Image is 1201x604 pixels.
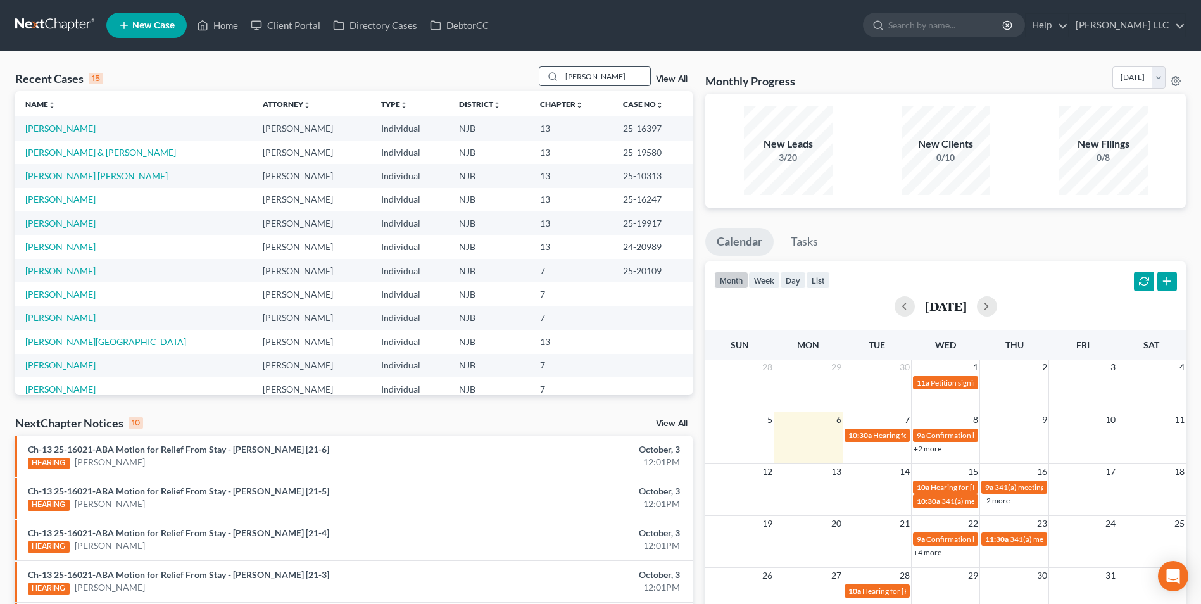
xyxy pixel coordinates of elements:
[562,67,650,85] input: Search by name...
[941,496,1064,506] span: 341(a) meeting for [PERSON_NAME]
[530,330,613,353] td: 13
[25,384,96,394] a: [PERSON_NAME]
[530,141,613,164] td: 13
[471,443,680,456] div: October, 3
[1143,339,1159,350] span: Sat
[371,377,449,401] td: Individual
[449,306,530,330] td: NJB
[898,568,911,583] span: 28
[656,101,663,109] i: unfold_more
[1173,464,1186,479] span: 18
[371,141,449,164] td: Individual
[28,541,70,553] div: HEARING
[613,235,693,258] td: 24-20989
[253,235,371,258] td: [PERSON_NAME]
[926,534,1070,544] span: Confirmation hearing for [PERSON_NAME]
[1076,339,1090,350] span: Fri
[253,330,371,353] td: [PERSON_NAME]
[25,194,96,204] a: [PERSON_NAME]
[935,339,956,350] span: Wed
[530,211,613,235] td: 13
[530,259,613,282] td: 7
[471,569,680,581] div: October, 3
[424,14,495,37] a: DebtorCC
[471,527,680,539] div: October, 3
[898,464,911,479] span: 14
[761,568,774,583] span: 26
[25,170,168,181] a: [PERSON_NAME] [PERSON_NAME]
[656,419,688,428] a: View All
[327,14,424,37] a: Directory Cases
[253,211,371,235] td: [PERSON_NAME]
[28,444,329,455] a: Ch-13 25-16021-ABA Motion for Relief From Stay - [PERSON_NAME] [21-6]
[761,516,774,531] span: 19
[1158,561,1188,591] div: Open Intercom Messenger
[848,586,861,596] span: 10a
[995,482,1117,492] span: 341(a) meeting for [PERSON_NAME]
[25,99,56,109] a: Nameunfold_more
[1041,360,1048,375] span: 2
[25,360,96,370] a: [PERSON_NAME]
[613,164,693,187] td: 25-10313
[449,235,530,258] td: NJB
[449,188,530,211] td: NJB
[797,339,819,350] span: Mon
[253,306,371,330] td: [PERSON_NAME]
[898,516,911,531] span: 21
[1173,516,1186,531] span: 25
[191,14,244,37] a: Home
[1036,568,1048,583] span: 30
[917,378,929,387] span: 11a
[371,164,449,187] td: Individual
[902,151,990,164] div: 0/10
[1104,568,1117,583] span: 31
[869,339,885,350] span: Tue
[253,259,371,282] td: [PERSON_NAME]
[806,272,830,289] button: list
[75,581,145,594] a: [PERSON_NAME]
[263,99,311,109] a: Attorneyunfold_more
[761,360,774,375] span: 28
[400,101,408,109] i: unfold_more
[903,412,911,427] span: 7
[1005,339,1024,350] span: Thu
[530,282,613,306] td: 7
[471,498,680,510] div: 12:01PM
[371,259,449,282] td: Individual
[613,211,693,235] td: 25-19917
[613,188,693,211] td: 25-16247
[982,496,1010,505] a: +2 more
[830,516,843,531] span: 20
[744,151,833,164] div: 3/20
[917,534,925,544] span: 9a
[835,412,843,427] span: 6
[471,581,680,594] div: 12:01PM
[253,282,371,306] td: [PERSON_NAME]
[48,101,56,109] i: unfold_more
[985,482,993,492] span: 9a
[371,330,449,353] td: Individual
[888,13,1004,37] input: Search by name...
[530,164,613,187] td: 13
[779,228,829,256] a: Tasks
[371,306,449,330] td: Individual
[381,99,408,109] a: Typeunfold_more
[28,500,70,511] div: HEARING
[25,123,96,134] a: [PERSON_NAME]
[253,377,371,401] td: [PERSON_NAME]
[371,211,449,235] td: Individual
[1059,151,1148,164] div: 0/8
[862,586,961,596] span: Hearing for [PERSON_NAME]
[1178,360,1186,375] span: 4
[1026,14,1068,37] a: Help
[748,272,780,289] button: week
[705,73,795,89] h3: Monthly Progress
[914,444,941,453] a: +2 more
[1059,137,1148,151] div: New Filings
[898,360,911,375] span: 30
[623,99,663,109] a: Case Nounfold_more
[75,456,145,469] a: [PERSON_NAME]
[925,299,967,313] h2: [DATE]
[253,164,371,187] td: [PERSON_NAME]
[471,539,680,552] div: 12:01PM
